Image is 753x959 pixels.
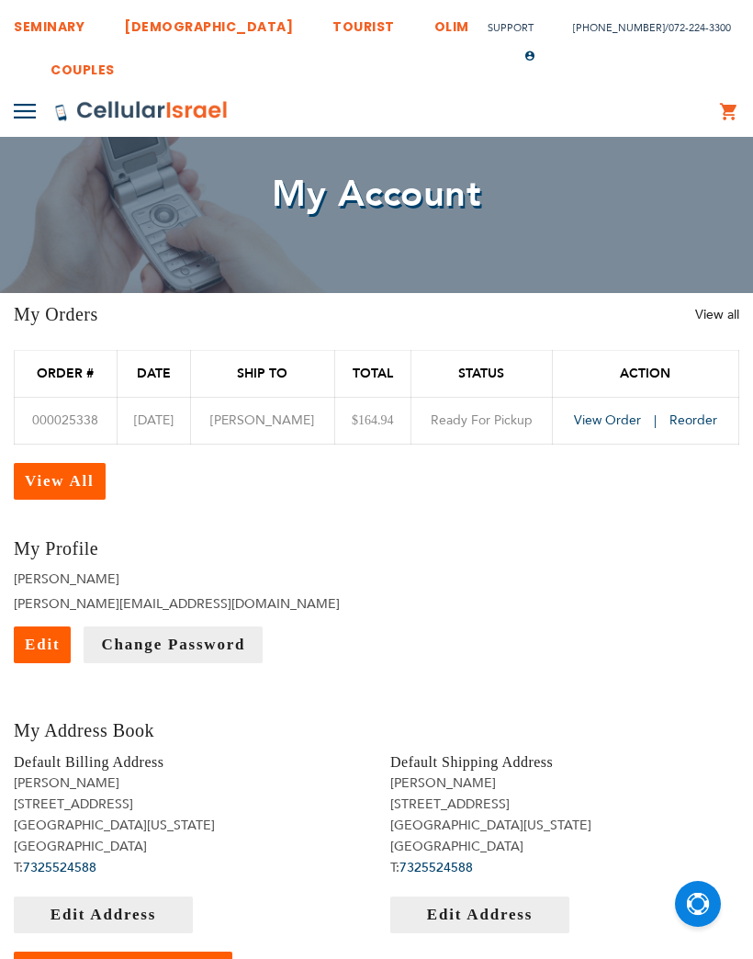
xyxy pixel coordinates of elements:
[14,536,363,561] h3: My Profile
[117,351,190,398] th: Date
[390,897,569,933] a: Edit Address
[14,302,98,327] h3: My Orders
[410,351,552,398] th: Status
[574,412,666,429] a: View Order
[334,351,410,398] th: Total
[14,897,193,933] a: Edit Address
[15,351,118,398] th: Order #
[574,412,641,429] span: View Order
[552,351,738,398] th: Action
[25,472,95,490] span: View All
[555,15,731,41] li: /
[14,463,106,500] a: View All
[434,5,469,39] a: OLIM
[84,626,263,663] a: Change Password
[14,5,84,39] a: SEMINARY
[390,752,739,773] h4: Default Shipping Address
[14,570,363,588] li: [PERSON_NAME]
[427,906,533,923] span: Edit Address
[669,21,731,35] a: 072-224-3300
[25,636,60,653] span: Edit
[14,752,363,773] h4: Default Billing Address
[14,626,71,663] a: Edit
[488,21,534,35] a: Support
[15,398,118,445] td: 000025338
[390,773,739,878] address: [PERSON_NAME] [STREET_ADDRESS] [GEOGRAPHIC_DATA][US_STATE] [GEOGRAPHIC_DATA] T:
[410,398,552,445] td: Ready For Pickup
[669,412,717,429] a: Reorder
[332,5,395,39] a: TOURIST
[54,100,229,122] img: Cellular Israel Logo
[695,306,739,323] a: View all
[23,859,96,876] a: 7325524588
[117,398,190,445] td: [DATE]
[14,773,363,878] address: [PERSON_NAME] [STREET_ADDRESS] [GEOGRAPHIC_DATA][US_STATE] [GEOGRAPHIC_DATA] T:
[124,5,293,39] a: [DEMOGRAPHIC_DATA]
[399,859,473,876] a: 7325524588
[352,413,394,427] span: $164.94
[14,104,36,118] img: Toggle Menu
[14,720,154,740] span: My Address Book
[191,398,334,445] td: [PERSON_NAME]
[573,21,665,35] a: [PHONE_NUMBER]
[51,906,156,923] span: Edit Address
[191,351,334,398] th: Ship To
[51,48,115,82] a: COUPLES
[272,169,481,220] span: My Account
[14,595,363,613] li: [PERSON_NAME][EMAIL_ADDRESS][DOMAIN_NAME]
